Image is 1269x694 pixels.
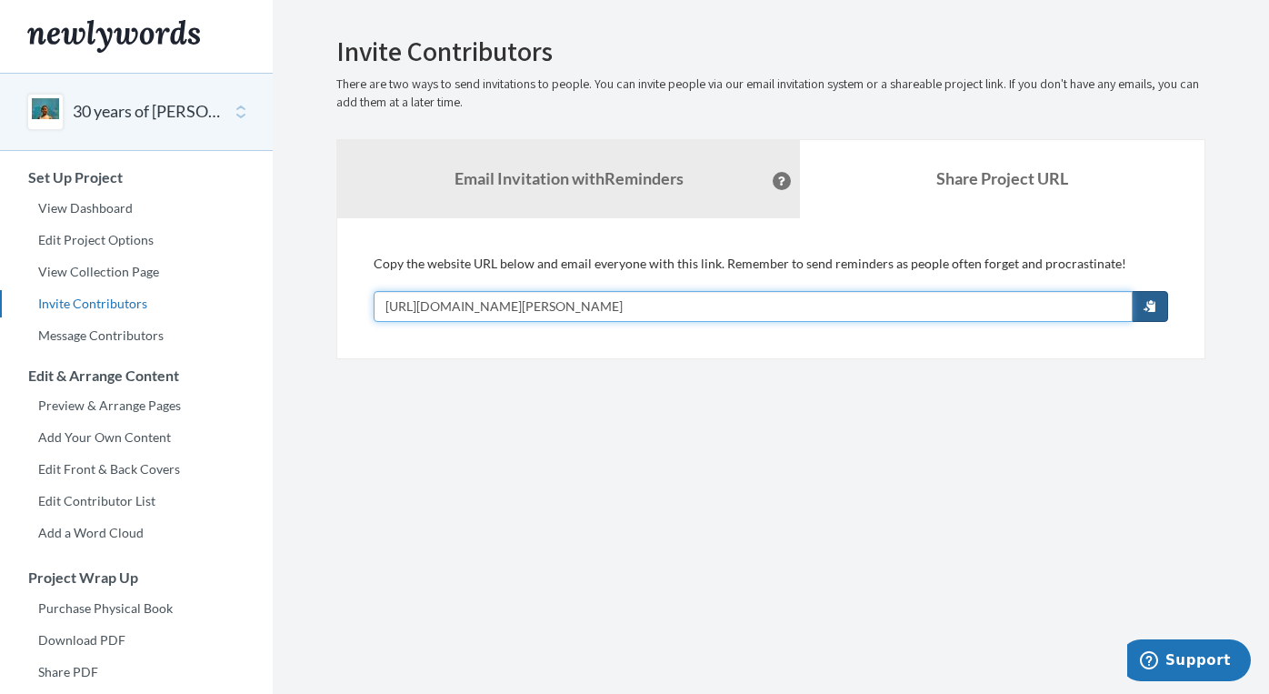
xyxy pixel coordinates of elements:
[336,75,1205,112] p: There are two ways to send invitations to people. You can invite people via our email invitation ...
[374,255,1168,322] div: Copy the website URL below and email everyone with this link. Remember to send reminders as peopl...
[1,169,273,186] h3: Set Up Project
[27,20,200,53] img: Newlywords logo
[1,569,273,586] h3: Project Wrap Up
[1,367,273,384] h3: Edit & Arrange Content
[936,168,1068,188] b: Share Project URL
[1127,639,1251,685] iframe: Opens a widget where you can chat to one of our agents
[336,36,1205,66] h2: Invite Contributors
[455,168,684,188] strong: Email Invitation with Reminders
[73,100,220,124] button: 30 years of [PERSON_NAME]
